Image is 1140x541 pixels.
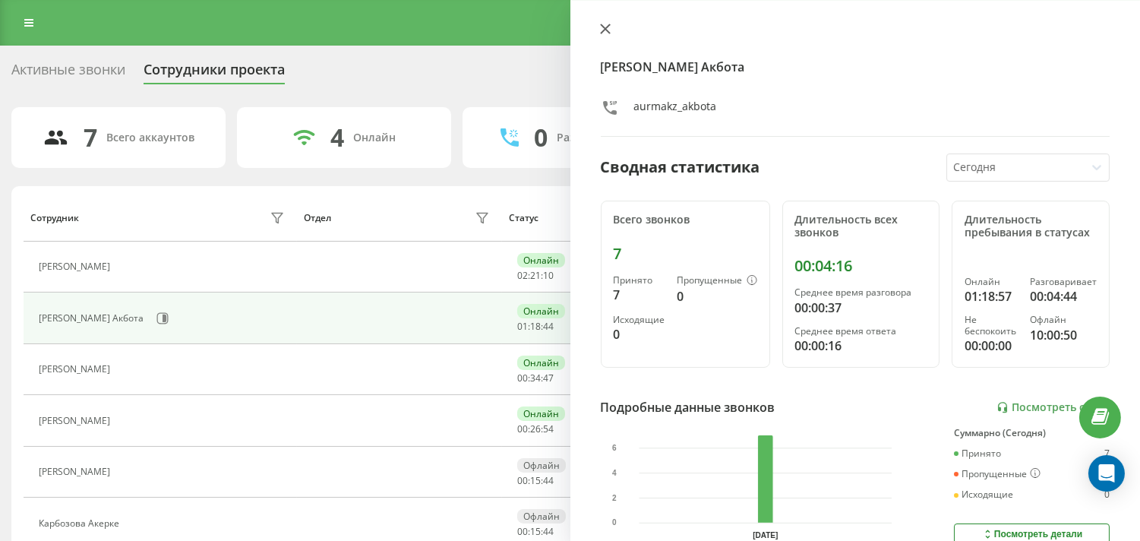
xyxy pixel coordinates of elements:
[1030,315,1097,325] div: Офлайн
[614,325,665,343] div: 0
[996,401,1110,414] a: Посмотреть отчет
[534,123,548,152] div: 0
[39,364,114,375] div: [PERSON_NAME]
[517,407,565,421] div: Онлайн
[795,326,927,337] div: Среднее время ответа
[612,494,617,502] text: 2
[530,372,541,384] span: 34
[517,321,554,332] div: : :
[304,213,331,223] div: Отдел
[517,373,554,384] div: : :
[612,469,617,477] text: 4
[601,58,1110,76] h4: [PERSON_NAME] Акбота
[614,214,757,226] div: Всего звонков
[965,214,1097,239] div: Длительность пребывания в статусах
[614,286,665,304] div: 7
[39,313,147,324] div: [PERSON_NAME] Акбота
[517,474,528,487] span: 00
[557,131,639,144] div: Разговаривают
[1104,448,1110,459] div: 7
[517,320,528,333] span: 01
[517,458,566,473] div: Офлайн
[601,398,775,416] div: Подробные данные звонков
[795,287,927,298] div: Среднее время разговора
[614,315,665,325] div: Исходящие
[39,261,114,272] div: [PERSON_NAME]
[1030,277,1097,287] div: Разговаривает
[954,489,1013,500] div: Исходящие
[612,444,617,452] text: 6
[39,467,114,477] div: [PERSON_NAME]
[1088,455,1125,492] div: Open Intercom Messenger
[981,528,1082,540] div: Посмотреть детали
[530,525,541,538] span: 15
[517,422,528,435] span: 00
[517,304,565,318] div: Онлайн
[634,99,717,121] div: aurmakz_akbota
[517,253,565,267] div: Онлайн
[1030,326,1097,344] div: 10:00:50
[517,509,566,524] div: Офлайн
[517,424,554,435] div: : :
[517,372,528,384] span: 00
[543,474,554,487] span: 44
[543,320,554,333] span: 44
[543,525,554,538] span: 44
[965,337,1018,355] div: 00:00:00
[530,269,541,282] span: 21
[795,257,927,275] div: 00:04:16
[677,287,757,305] div: 0
[795,299,927,317] div: 00:00:37
[530,320,541,333] span: 18
[39,518,123,529] div: Карбозова Акерке
[543,372,554,384] span: 47
[1104,489,1110,500] div: 0
[965,287,1018,305] div: 01:18:57
[530,474,541,487] span: 15
[353,131,396,144] div: Онлайн
[517,476,554,486] div: : :
[517,527,554,537] div: : :
[753,531,778,539] text: [DATE]
[517,525,528,538] span: 00
[84,123,97,152] div: 7
[330,123,344,152] div: 4
[530,422,541,435] span: 26
[965,315,1018,337] div: Не беспокоить
[954,428,1110,438] div: Суммарно (Сегодня)
[517,270,554,281] div: : :
[795,214,927,239] div: Длительность всех звонков
[517,356,565,370] div: Онлайн
[601,156,760,179] div: Сводная статистика
[954,468,1041,480] div: Пропущенные
[543,422,554,435] span: 54
[509,213,538,223] div: Статус
[1030,287,1097,305] div: 00:04:44
[106,131,194,144] div: Всего аккаунтов
[543,269,554,282] span: 10
[11,62,125,85] div: Активные звонки
[39,416,114,426] div: [PERSON_NAME]
[954,448,1001,459] div: Принято
[677,275,757,287] div: Пропущенные
[614,275,665,286] div: Принято
[612,519,617,527] text: 0
[965,277,1018,287] div: Онлайн
[517,269,528,282] span: 02
[614,245,757,263] div: 7
[795,337,927,355] div: 00:00:16
[144,62,285,85] div: Сотрудники проекта
[30,213,79,223] div: Сотрудник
